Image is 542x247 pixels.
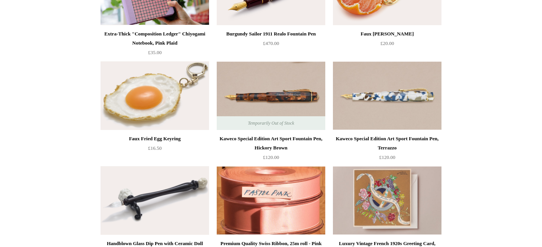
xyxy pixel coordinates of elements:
[102,134,207,143] div: Faux Fried Egg Keyring
[263,154,279,160] span: £120.00
[101,61,209,130] img: Faux Fried Egg Keyring
[102,29,207,48] div: Extra-Thick "Composition Ledger" Chiyogami Notebook, Pink Plaid
[335,134,440,152] div: Kaweco Special Edition Art Sport Fountain Pen, Terrazzo
[333,134,441,165] a: Kaweco Special Edition Art Sport Fountain Pen, Terrazzo £120.00
[101,29,209,61] a: Extra-Thick "Composition Ledger" Chiyogami Notebook, Pink Plaid £35.00
[101,166,209,235] img: Handblown Glass Dip Pen with Ceramic Doll Face
[217,29,325,61] a: Burgundy Sailor 1911 Realo Fountain Pen £470.00
[333,61,441,130] img: Kaweco Special Edition Art Sport Fountain Pen, Terrazzo
[333,166,441,235] a: Luxury Vintage French 1920s Greeting Card, Verlaine Poem Luxury Vintage French 1920s Greeting Car...
[148,145,162,151] span: £16.50
[217,166,325,235] a: Premium Quality Swiss Ribbon, 25m roll - Pink Premium Quality Swiss Ribbon, 25m roll - Pink
[219,134,323,152] div: Kaweco Special Edition Art Sport Fountain Pen, Hickory Brown
[101,134,209,165] a: Faux Fried Egg Keyring £16.50
[380,40,394,46] span: £20.00
[379,154,395,160] span: £120.00
[101,166,209,235] a: Handblown Glass Dip Pen with Ceramic Doll Face Handblown Glass Dip Pen with Ceramic Doll Face
[335,29,440,38] div: Faux [PERSON_NAME]
[217,61,325,130] img: Kaweco Special Edition Art Sport Fountain Pen, Hickory Brown
[333,29,441,61] a: Faux [PERSON_NAME] £20.00
[333,61,441,130] a: Kaweco Special Edition Art Sport Fountain Pen, Terrazzo Kaweco Special Edition Art Sport Fountain...
[217,61,325,130] a: Kaweco Special Edition Art Sport Fountain Pen, Hickory Brown Kaweco Special Edition Art Sport Fou...
[219,29,323,38] div: Burgundy Sailor 1911 Realo Fountain Pen
[217,134,325,165] a: Kaweco Special Edition Art Sport Fountain Pen, Hickory Brown £120.00
[217,166,325,235] img: Premium Quality Swiss Ribbon, 25m roll - Pink
[263,40,279,46] span: £470.00
[148,50,162,55] span: £35.00
[101,61,209,130] a: Faux Fried Egg Keyring Faux Fried Egg Keyring
[240,116,302,130] span: Temporarily Out of Stock
[333,166,441,235] img: Luxury Vintage French 1920s Greeting Card, Verlaine Poem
